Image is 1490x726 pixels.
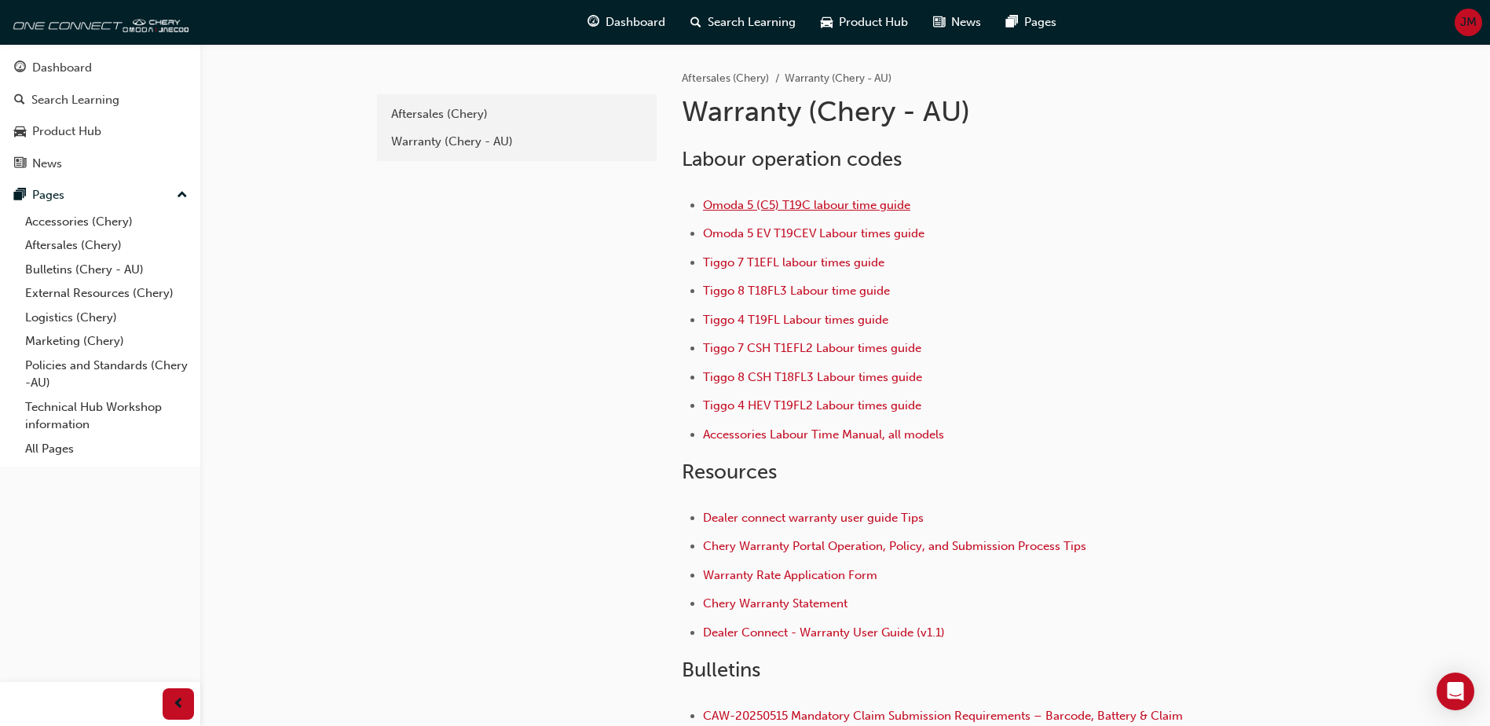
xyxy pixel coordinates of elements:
[19,329,194,354] a: Marketing (Chery)
[708,13,796,31] span: Search Learning
[703,198,910,212] a: Omoda 5 (C5) T19C labour time guide
[682,658,760,682] span: Bulletins
[682,460,777,484] span: Resources
[821,13,833,32] span: car-icon
[703,226,924,240] a: Omoda 5 EV T19CEV Labour times guide
[19,395,194,437] a: Technical Hub Workshop information
[19,281,194,306] a: External Resources (Chery)
[703,255,884,269] a: Tiggo 7 T1EFL labour times guide
[6,53,194,82] a: Dashboard
[8,6,189,38] img: oneconnect
[682,147,902,171] span: Labour operation codes
[703,596,848,610] a: Chery Warranty Statement
[14,157,26,171] span: news-icon
[703,370,922,384] a: Tiggo 8 CSH T18FL3 Labour times guide
[31,91,119,109] div: Search Learning
[1006,13,1018,32] span: pages-icon
[6,181,194,210] button: Pages
[994,6,1069,38] a: pages-iconPages
[391,133,642,151] div: Warranty (Chery - AU)
[606,13,665,31] span: Dashboard
[933,13,945,32] span: news-icon
[678,6,808,38] a: search-iconSearch Learning
[703,568,877,582] a: Warranty Rate Application Form
[32,155,62,173] div: News
[703,625,945,640] a: Dealer Connect - Warranty User Guide (v1.1)
[6,50,194,181] button: DashboardSearch LearningProduct HubNews
[682,71,769,85] a: Aftersales (Chery)
[177,185,188,206] span: up-icon
[1460,13,1477,31] span: JM
[14,93,25,108] span: search-icon
[173,695,185,714] span: prev-icon
[921,6,994,38] a: news-iconNews
[14,125,26,139] span: car-icon
[383,128,650,156] a: Warranty (Chery - AU)
[19,437,194,461] a: All Pages
[703,539,1086,553] a: Chery Warranty Portal Operation, Policy, and Submission Process Tips
[19,354,194,395] a: Policies and Standards (Chery -AU)
[6,117,194,146] a: Product Hub
[588,13,599,32] span: guage-icon
[703,398,921,412] a: Tiggo 4 HEV T19FL2 Labour times guide
[14,61,26,75] span: guage-icon
[1455,9,1482,36] button: JM
[951,13,981,31] span: News
[682,94,1197,129] h1: Warranty (Chery - AU)
[32,123,101,141] div: Product Hub
[703,313,888,327] a: Tiggo 4 T19FL Labour times guide
[690,13,701,32] span: search-icon
[6,86,194,115] a: Search Learning
[6,149,194,178] a: News
[14,189,26,203] span: pages-icon
[19,258,194,282] a: Bulletins (Chery - AU)
[383,101,650,128] a: Aftersales (Chery)
[1024,13,1056,31] span: Pages
[19,306,194,330] a: Logistics (Chery)
[32,186,64,204] div: Pages
[19,233,194,258] a: Aftersales (Chery)
[32,59,92,77] div: Dashboard
[785,70,891,88] li: Warranty (Chery - AU)
[575,6,678,38] a: guage-iconDashboard
[703,511,924,525] a: Dealer connect warranty user guide Tips
[391,105,642,123] div: Aftersales (Chery)
[703,341,921,355] a: Tiggo 7 CSH T1EFL2 Labour times guide
[808,6,921,38] a: car-iconProduct Hub
[839,13,908,31] span: Product Hub
[19,210,194,234] a: Accessories (Chery)
[703,427,944,442] a: Accessories Labour Time Manual, all models
[1437,673,1474,710] div: Open Intercom Messenger
[703,284,890,298] a: Tiggo 8 T18FL3 Labour time guide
